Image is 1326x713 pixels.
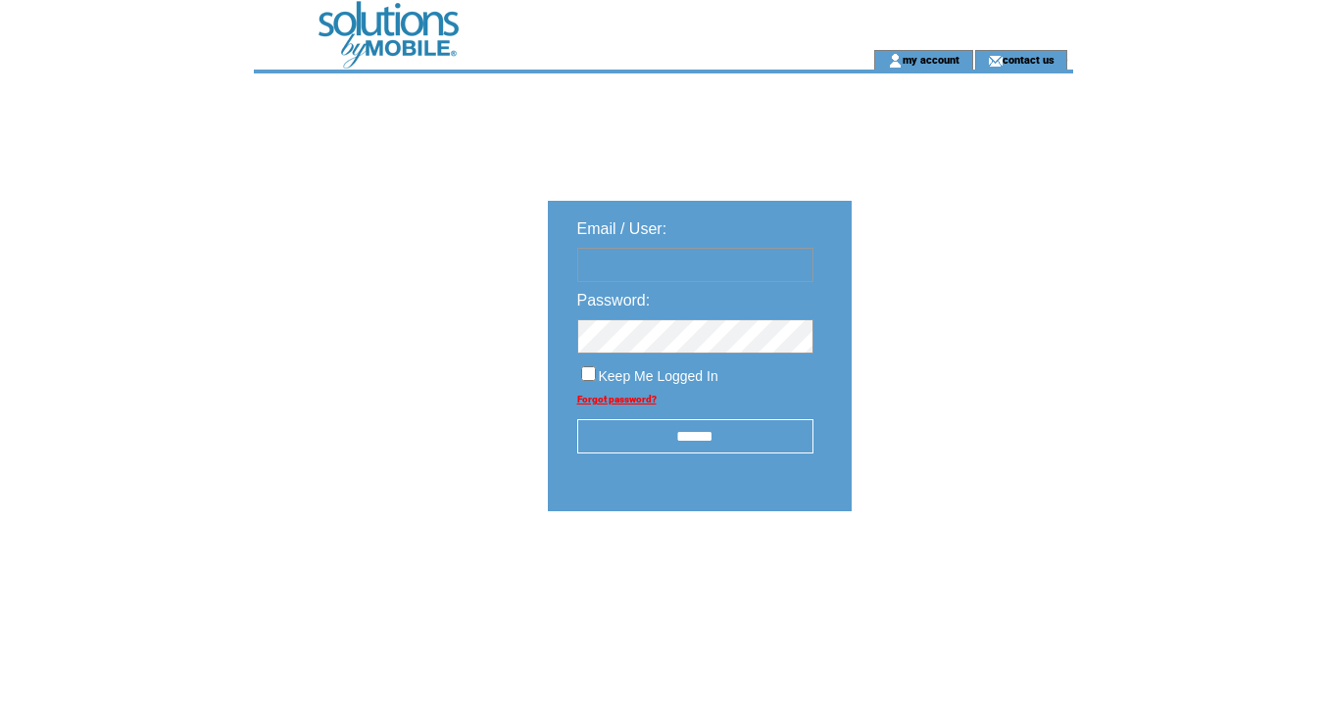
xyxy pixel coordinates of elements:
[909,560,1007,585] img: transparent.png;jsessionid=0C0E8EC375203FE8DFFEC6871B288580
[577,394,657,404] a: Forgot password?
[577,292,651,309] span: Password:
[903,53,959,66] a: my account
[599,368,718,384] span: Keep Me Logged In
[888,53,903,69] img: account_icon.gif;jsessionid=0C0E8EC375203FE8DFFEC6871B288580
[1003,53,1055,66] a: contact us
[577,220,667,237] span: Email / User:
[988,53,1003,69] img: contact_us_icon.gif;jsessionid=0C0E8EC375203FE8DFFEC6871B288580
